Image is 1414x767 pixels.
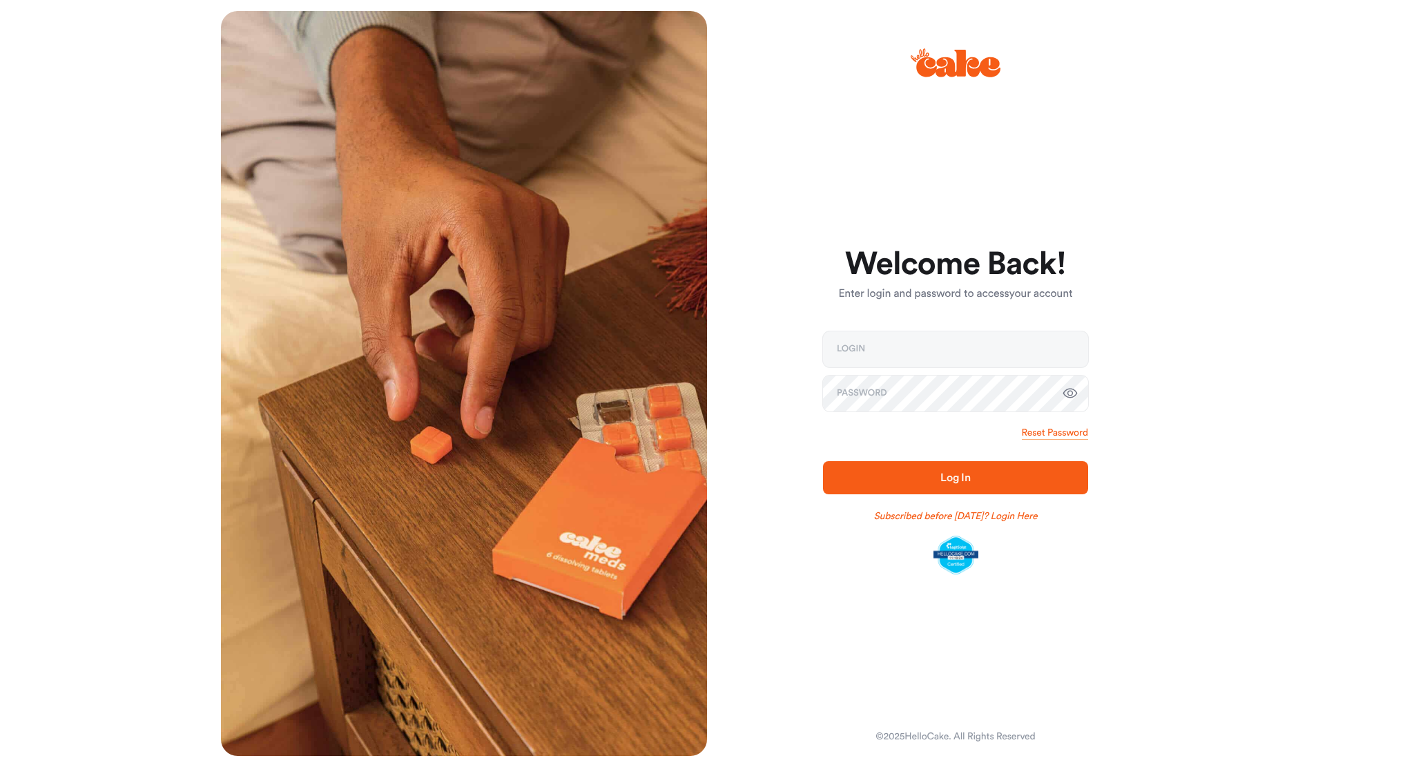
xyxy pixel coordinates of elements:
[823,461,1088,494] button: Log In
[823,286,1088,302] p: Enter login and password to access your account
[940,472,971,483] span: Log In
[875,730,1035,744] div: © 2025 HelloCake. All Rights Reserved
[1022,426,1088,440] a: Reset Password
[933,536,978,574] img: legit-script-certified.png
[823,248,1088,281] h1: Welcome Back!
[874,509,1038,523] a: Subscribed before [DATE]? Login Here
